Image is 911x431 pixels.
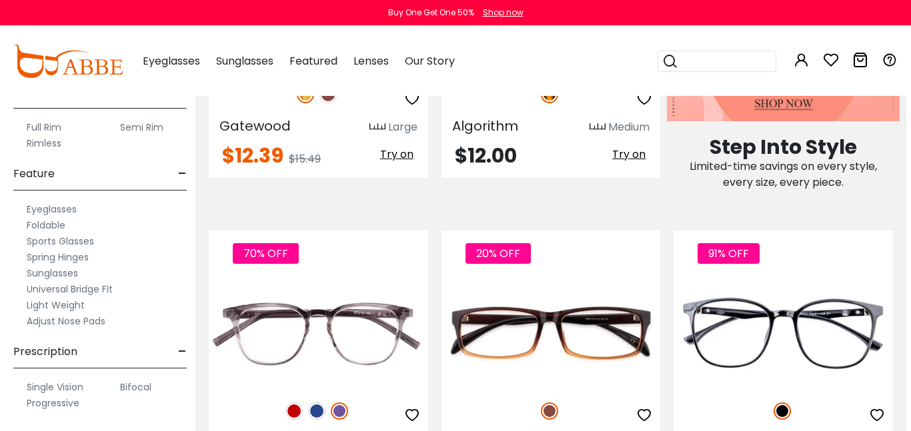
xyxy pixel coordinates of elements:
[483,7,524,19] div: Shop now
[13,158,55,190] span: Feature
[369,123,385,133] img: size ruler
[178,336,187,368] span: -
[27,379,83,395] label: Single Vision
[441,278,661,388] img: Brown Isaiah - TR ,Universal Bridge Fit
[27,395,79,411] label: Progressive
[216,53,273,69] span: Sunglasses
[120,119,163,135] label: Semi Rim
[710,133,857,161] span: Step Into Style
[209,278,428,388] img: Purple Zaire - TR ,Universal Bridge Fit
[27,217,65,233] label: Foldable
[608,146,650,163] button: Try on
[120,379,151,395] label: Bifocal
[27,297,85,313] label: Light Weight
[27,265,78,281] label: Sunglasses
[380,147,413,162] span: Try on
[452,117,518,135] span: Algorithm
[285,402,303,420] img: Red
[476,7,524,18] a: Shop now
[289,53,337,69] span: Featured
[27,201,77,217] label: Eyeglasses
[376,146,417,163] button: Try on
[289,151,321,167] span: $15.49
[27,281,113,297] label: Universal Bridge Fit
[27,135,61,151] label: Rimless
[674,278,893,388] img: Black Semalaugho - Plastic ,Universal Bridge Fit
[219,117,291,135] span: Gatewood
[353,53,389,69] span: Lenses
[143,53,200,69] span: Eyeglasses
[466,243,531,264] span: 20% OFF
[331,402,348,420] img: Purple
[233,243,299,264] span: 70% OFF
[222,141,283,170] span: $12.39
[405,53,455,69] span: Our Story
[608,119,650,135] div: Medium
[698,243,760,264] span: 91% OFF
[455,141,517,170] span: $12.00
[541,402,558,420] img: Brown
[13,45,123,78] img: abbeglasses.com
[13,336,77,368] span: Prescription
[612,147,646,162] span: Try on
[590,123,606,133] img: size ruler
[388,7,474,19] div: Buy One Get One 50%
[308,402,325,420] img: Blue
[178,158,187,190] span: -
[27,233,94,249] label: Sports Glasses
[774,402,791,420] img: Black
[27,249,89,265] label: Spring Hinges
[27,119,61,135] label: Full Rim
[27,313,105,329] label: Adjust Nose Pads
[388,119,417,135] div: Large
[690,159,877,190] span: Limited-time savings on every style, every size, every piece.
